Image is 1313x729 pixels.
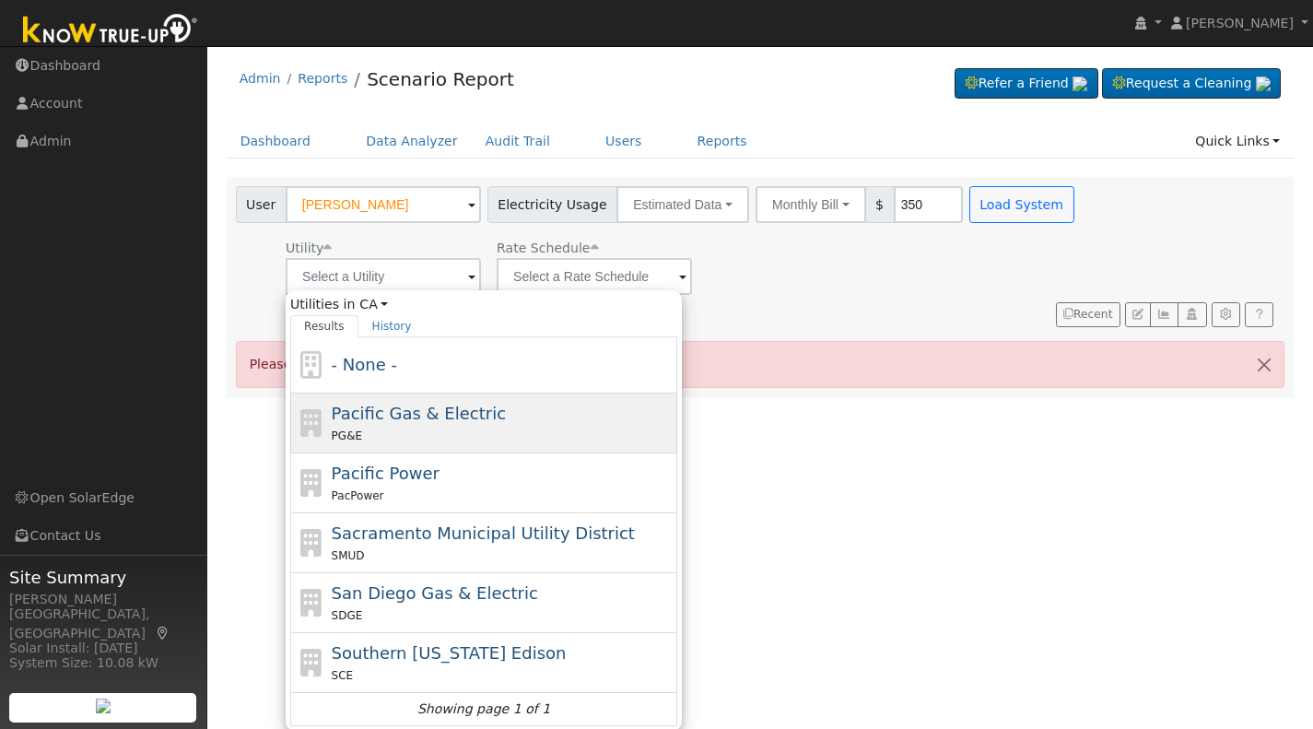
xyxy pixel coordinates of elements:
[359,295,388,314] a: CA
[1073,76,1087,91] img: retrieve
[1178,302,1206,328] button: Login As
[1056,302,1120,328] button: Recent
[286,239,481,258] div: Utility
[1186,16,1294,30] span: [PERSON_NAME]
[1150,302,1178,328] button: Multi-Series Graph
[358,315,426,337] a: History
[332,489,384,502] span: PacPower
[9,639,197,658] div: Solar Install: [DATE]
[756,186,866,223] button: Monthly Bill
[417,700,550,719] i: Showing page 1 of 1
[969,186,1074,223] button: Load System
[240,71,281,86] a: Admin
[1245,342,1284,387] button: Close
[286,258,481,295] input: Select a Utility
[367,68,514,90] a: Scenario Report
[227,124,325,159] a: Dashboard
[955,68,1098,100] a: Refer a Friend
[9,605,197,643] div: [GEOGRAPHIC_DATA], [GEOGRAPHIC_DATA]
[332,464,440,483] span: Pacific Power
[9,590,197,609] div: [PERSON_NAME]
[332,583,538,603] span: San Diego Gas & Electric
[298,71,347,86] a: Reports
[332,429,362,442] span: PG&E
[332,404,506,423] span: Pacific Gas & Electric
[1181,124,1294,159] a: Quick Links
[332,523,635,543] span: Sacramento Municipal Utility District
[865,186,895,223] span: $
[155,626,171,641] a: Map
[1245,302,1273,328] a: Help Link
[472,124,564,159] a: Audit Trail
[1256,76,1271,91] img: retrieve
[1102,68,1281,100] a: Request a Cleaning
[1125,302,1151,328] button: Edit User
[684,124,761,159] a: Reports
[332,643,567,663] span: Southern [US_STATE] Edison
[487,186,617,223] span: Electricity Usage
[96,699,111,713] img: retrieve
[9,653,197,673] div: System Size: 10.08 kW
[332,355,397,374] span: - None -
[332,549,365,562] span: SMUD
[352,124,472,159] a: Data Analyzer
[497,241,598,255] span: Alias: None
[332,609,363,622] span: SDGE
[14,10,207,52] img: Know True-Up
[286,186,481,223] input: Select a User
[332,669,354,682] span: SCE
[592,124,656,159] a: Users
[1212,302,1240,328] button: Settings
[9,565,197,590] span: Site Summary
[290,315,358,337] a: Results
[250,357,509,371] span: Please select a utility and rate schedule
[497,258,692,295] input: Select a Rate Schedule
[236,186,287,223] span: User
[616,186,749,223] button: Estimated Data
[290,295,677,314] span: Utilities in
